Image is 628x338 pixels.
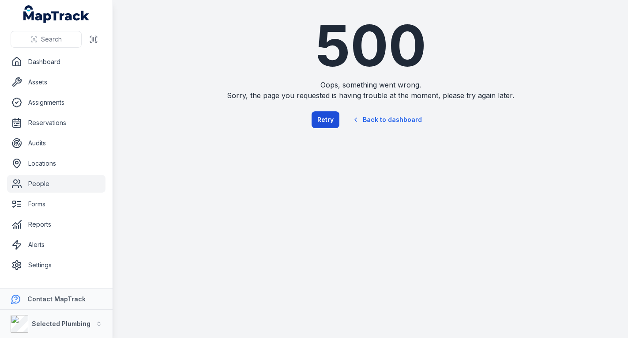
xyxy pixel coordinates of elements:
span: Search [41,35,62,44]
a: Audits [7,134,105,152]
span: Oops, something went wrong. [208,80,533,90]
strong: Contact MapTrack [27,295,86,303]
button: Search [11,31,82,48]
span: Sorry, the page you requested is having trouble at the moment, please try again later. [208,90,533,101]
button: Retry [312,111,339,128]
h1: 500 [208,18,533,74]
a: People [7,175,105,193]
a: Alerts [7,236,105,254]
a: Back to dashboard [345,110,429,130]
strong: Selected Plumbing [32,320,90,327]
a: Dashboard [7,53,105,71]
a: Settings [7,256,105,274]
a: Reports [7,216,105,233]
a: Forms [7,195,105,213]
a: MapTrack [23,5,90,23]
a: Assets [7,73,105,91]
a: Locations [7,155,105,172]
a: Assignments [7,94,105,111]
a: Reservations [7,114,105,132]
